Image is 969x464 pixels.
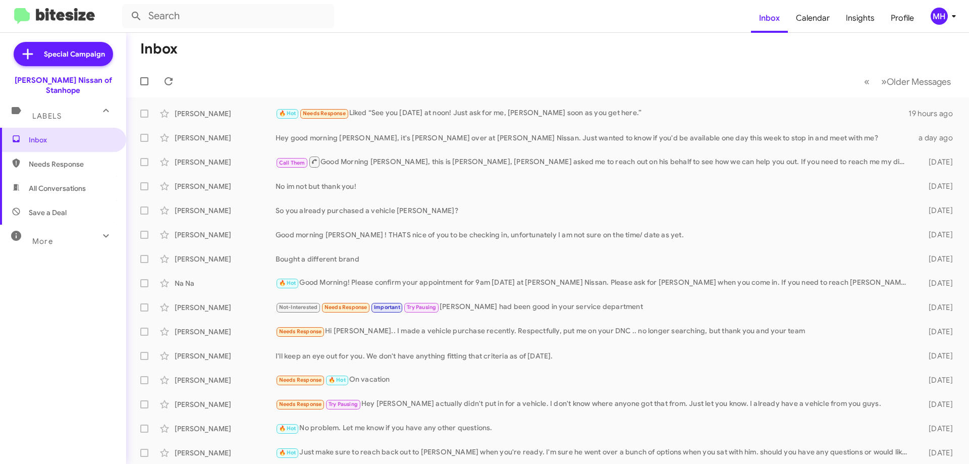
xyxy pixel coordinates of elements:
div: [PERSON_NAME] [175,133,276,143]
span: Needs Response [29,159,115,169]
span: « [864,75,870,88]
div: No problem. Let me know if you have any other questions. [276,423,912,434]
span: Needs Response [279,401,322,407]
div: [DATE] [912,181,961,191]
a: Calendar [788,4,838,33]
div: [PERSON_NAME] [175,399,276,409]
div: [PERSON_NAME] [175,375,276,385]
span: Not-Interested [279,304,318,311]
div: Liked “See you [DATE] at noon! Just ask for me, [PERSON_NAME] soon as you get here.” [276,108,908,119]
nav: Page navigation example [858,71,957,92]
div: MH [931,8,948,25]
span: Try Pausing [329,401,358,407]
h1: Inbox [140,41,178,57]
button: Next [875,71,957,92]
span: 🔥 Hot [279,280,296,286]
div: Good Morning [PERSON_NAME], this is [PERSON_NAME], [PERSON_NAME] asked me to reach out on his beh... [276,156,912,168]
span: Labels [32,112,62,121]
span: 🔥 Hot [279,425,296,432]
span: 🔥 Hot [329,377,346,383]
div: Good morning [PERSON_NAME] ! THATS nice of you to be checking in, unfortunately I am not sure on ... [276,230,912,240]
span: » [881,75,887,88]
div: [DATE] [912,448,961,458]
div: I'll keep an eye out for you. We don't have anything fitting that criteria as of [DATE]. [276,351,912,361]
a: Special Campaign [14,42,113,66]
div: [DATE] [912,327,961,337]
div: So you already purchased a vehicle [PERSON_NAME]? [276,205,912,216]
span: Save a Deal [29,208,67,218]
span: Try Pausing [407,304,436,311]
div: [DATE] [912,205,961,216]
div: [DATE] [912,375,961,385]
div: [PERSON_NAME] [175,327,276,337]
button: Previous [858,71,876,92]
div: [PERSON_NAME] [175,205,276,216]
div: [PERSON_NAME] [175,424,276,434]
div: [PERSON_NAME] [175,230,276,240]
div: No im not but thank you! [276,181,912,191]
span: Needs Response [279,377,322,383]
div: [PERSON_NAME] had been good in your service department [276,301,912,313]
div: [DATE] [912,399,961,409]
div: [DATE] [912,424,961,434]
button: MH [922,8,958,25]
div: a day ago [912,133,961,143]
a: Inbox [751,4,788,33]
div: [DATE] [912,351,961,361]
span: Older Messages [887,76,951,87]
div: [PERSON_NAME] [175,254,276,264]
span: Special Campaign [44,49,105,59]
a: Insights [838,4,883,33]
span: More [32,237,53,246]
div: Hey [PERSON_NAME] actually didn't put in for a vehicle. I don't know where anyone got that from. ... [276,398,912,410]
span: 🔥 Hot [279,110,296,117]
div: [PERSON_NAME] [175,448,276,458]
input: Search [122,4,334,28]
div: [DATE] [912,278,961,288]
span: All Conversations [29,183,86,193]
span: Needs Response [325,304,367,311]
div: [DATE] [912,254,961,264]
div: Hi [PERSON_NAME].. I made a vehicle purchase recently. Respectfully, put me on your DNC .. no lon... [276,326,912,337]
div: [PERSON_NAME] [175,181,276,191]
div: Good Morning! Please confirm your appointment for 9am [DATE] at [PERSON_NAME] Nissan. Please ask ... [276,277,912,289]
div: On vacation [276,374,912,386]
div: [PERSON_NAME] [175,157,276,167]
div: 19 hours ago [908,109,961,119]
div: [PERSON_NAME] [175,302,276,313]
span: 🔥 Hot [279,449,296,456]
div: Na Na [175,278,276,288]
div: Just make sure to reach back out to [PERSON_NAME] when you're ready. I'm sure he went over a bunc... [276,447,912,458]
div: [DATE] [912,230,961,240]
span: Call Them [279,160,305,166]
a: Profile [883,4,922,33]
span: Needs Response [279,328,322,335]
span: Important [374,304,400,311]
div: Hey good morning [PERSON_NAME], it's [PERSON_NAME] over at [PERSON_NAME] Nissan. Just wanted to k... [276,133,912,143]
div: [DATE] [912,157,961,167]
div: [DATE] [912,302,961,313]
div: Bought a different brand [276,254,912,264]
div: [PERSON_NAME] [175,351,276,361]
span: Needs Response [303,110,346,117]
span: Inbox [29,135,115,145]
div: [PERSON_NAME] [175,109,276,119]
